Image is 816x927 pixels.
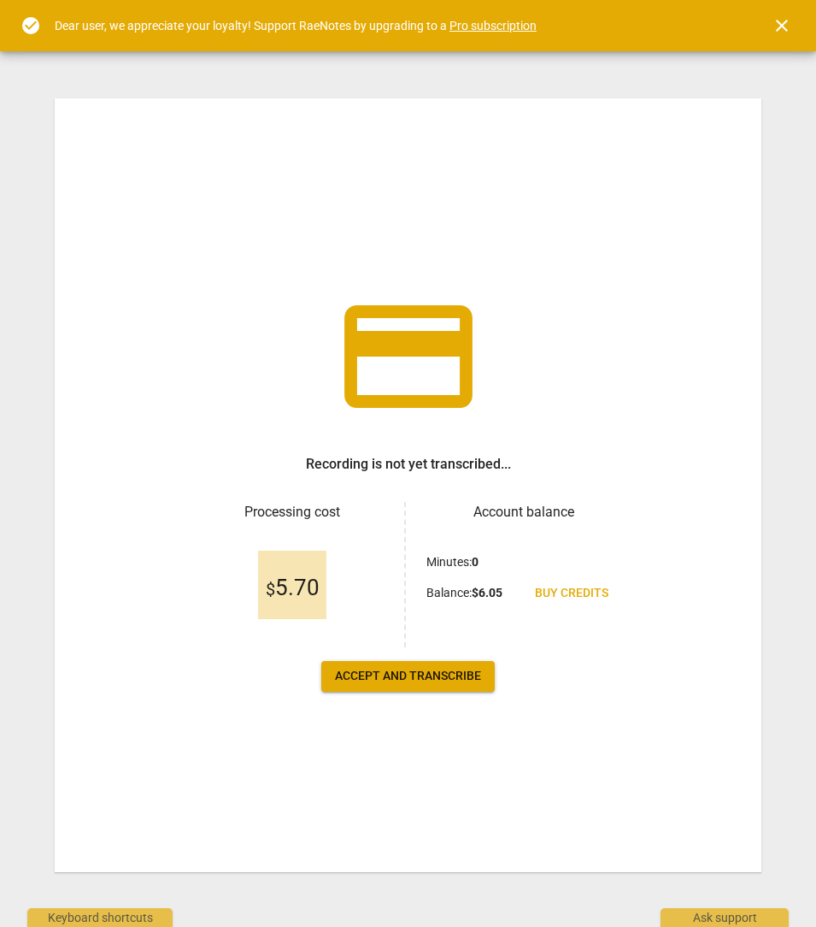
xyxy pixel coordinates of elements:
h3: Account balance [426,502,622,523]
span: check_circle [21,15,41,36]
span: close [772,15,792,36]
b: $ 6.05 [472,586,502,599]
a: Pro subscription [449,19,537,32]
div: Keyboard shortcuts [27,908,173,927]
button: Accept and transcribe [321,661,495,692]
span: Buy credits [535,585,608,602]
span: 5.70 [266,576,320,601]
div: Ask support [660,908,789,927]
button: Close [761,5,802,46]
h3: Processing cost [195,502,390,523]
a: Buy credits [521,578,622,609]
b: 0 [472,555,478,569]
p: Minutes : [426,553,478,571]
span: $ [266,579,275,599]
h3: Recording is not yet transcribed... [306,454,511,475]
span: credit_card [332,280,485,434]
span: Accept and transcribe [335,668,481,685]
p: Balance : [426,584,502,602]
div: Dear user, we appreciate your loyalty! Support RaeNotes by upgrading to a [55,17,537,35]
